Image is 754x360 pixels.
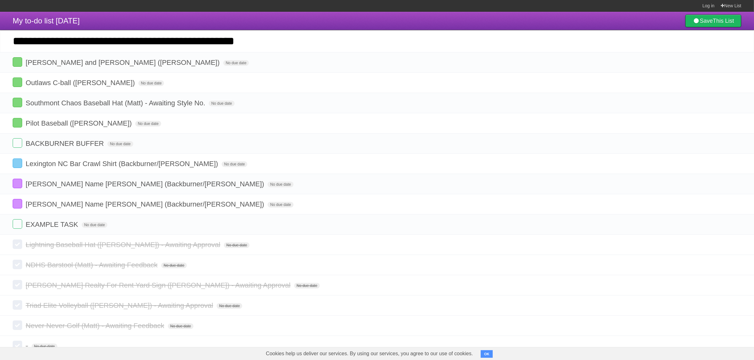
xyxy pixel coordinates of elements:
[294,283,320,289] span: No due date
[26,261,159,269] span: NDHS Barstool (Matt) - Awaiting Feedback
[26,140,105,147] span: BACKBURNER BUFFER
[13,98,22,107] label: Done
[13,300,22,310] label: Done
[217,303,242,309] span: No due date
[26,241,222,249] span: Lightning Baseball Hat ([PERSON_NAME]) - Awaiting Approval
[13,219,22,229] label: Done
[481,350,493,358] button: OK
[26,119,133,127] span: Pilot Baseball ([PERSON_NAME])
[26,79,136,87] span: Outlaws C-ball ([PERSON_NAME])
[13,239,22,249] label: Done
[13,57,22,67] label: Done
[13,280,22,289] label: Done
[26,301,215,309] span: Triad Elite Volleyball ([PERSON_NAME]) - Awaiting Approval
[26,180,266,188] span: [PERSON_NAME] Name [PERSON_NAME] (Backburner/[PERSON_NAME])
[13,320,22,330] label: Done
[26,322,166,330] span: Never Never Golf (Matt) - Awaiting Feedback
[26,59,221,66] span: [PERSON_NAME] and [PERSON_NAME] ([PERSON_NAME])
[13,78,22,87] label: Done
[13,179,22,188] label: Done
[13,138,22,148] label: Done
[224,242,250,248] span: No due date
[13,260,22,269] label: Done
[82,222,107,228] span: No due date
[222,161,247,167] span: No due date
[13,341,22,350] label: Done
[13,118,22,127] label: Done
[26,160,220,168] span: Lexington NC Bar Crawl Shirt (Backburner/[PERSON_NAME])
[168,323,193,329] span: No due date
[223,60,249,66] span: No due date
[26,200,266,208] span: [PERSON_NAME] Name [PERSON_NAME] (Backburner/[PERSON_NAME])
[26,281,292,289] span: [PERSON_NAME] Realty For Rent Yard Sign ([PERSON_NAME]) - Awaiting Approval
[13,199,22,208] label: Done
[26,342,29,350] span: -
[161,263,187,268] span: No due date
[13,16,80,25] span: My to-do list [DATE]
[135,121,161,127] span: No due date
[13,158,22,168] label: Done
[260,347,479,360] span: Cookies help us deliver our services. By using our services, you agree to our use of cookies.
[685,15,741,27] a: SaveThis List
[107,141,133,147] span: No due date
[209,101,234,106] span: No due date
[138,80,164,86] span: No due date
[268,182,293,187] span: No due date
[26,220,79,228] span: EXAMPLE TASK
[26,99,207,107] span: Southmont Chaos Baseball Hat (Matt) - Awaiting Style No.
[268,202,293,208] span: No due date
[32,344,57,349] span: No due date
[713,18,734,24] b: This List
